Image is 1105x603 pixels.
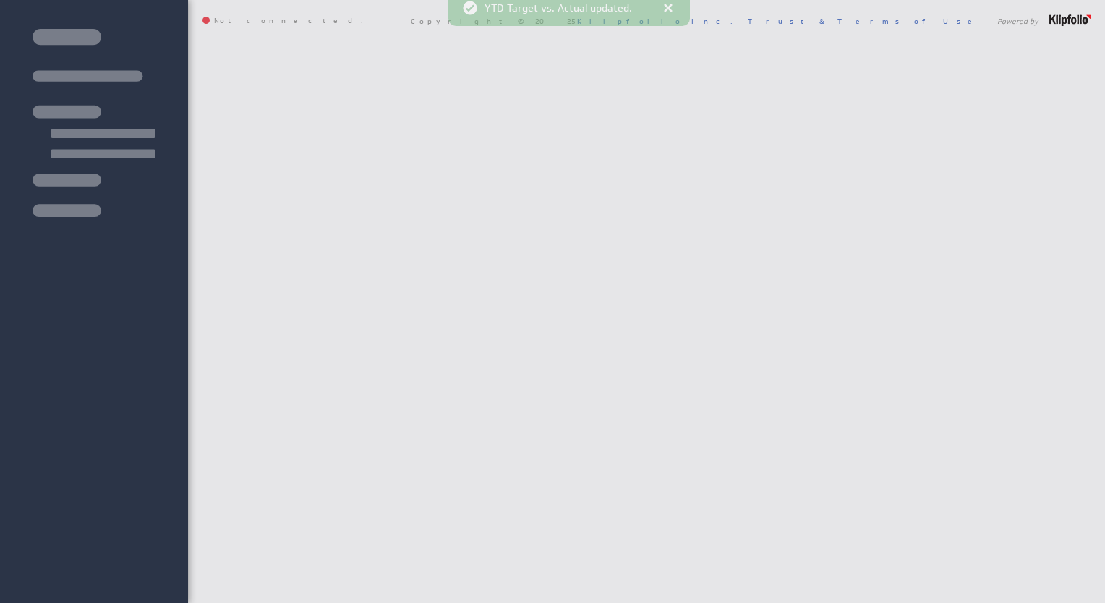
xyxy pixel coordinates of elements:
[485,3,632,15] span: YTD Target vs. Actual updated.
[748,16,982,26] a: Trust & Terms of Use
[33,29,155,217] img: skeleton-sidenav.svg
[997,17,1038,25] span: Powered by
[1049,14,1091,26] img: logo-footer.png
[411,17,733,25] span: Copyright © 2025
[202,17,363,25] span: Not connected.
